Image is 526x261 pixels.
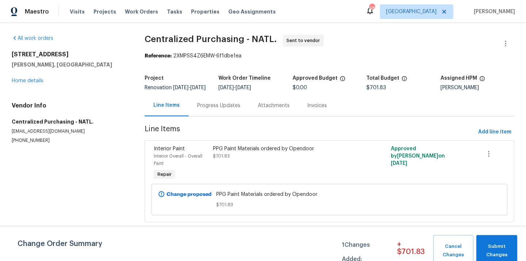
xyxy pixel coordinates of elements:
[12,36,53,41] a: All work orders
[154,146,185,151] span: Interior Paint
[12,118,127,125] h5: Centralized Purchasing - NATL.
[155,171,175,178] span: Repair
[12,61,127,68] h5: [PERSON_NAME], [GEOGRAPHIC_DATA]
[480,242,514,259] span: Submit Changes
[286,37,323,44] span: Sent to vendor
[167,192,211,197] b: Change proposed
[25,8,49,15] span: Maestro
[216,201,443,208] span: $701.83
[218,85,251,90] span: -
[293,85,307,90] span: $0.00
[293,76,338,81] h5: Approved Budget
[340,76,346,85] span: The total cost of line items that have been approved by both Opendoor and the Trade Partner. This...
[216,191,443,198] span: PPG Paint Materials ordered by Opendoor
[173,85,188,90] span: [DATE]
[12,51,127,58] h2: [STREET_ADDRESS]
[173,85,206,90] span: -
[153,102,180,109] div: Line Items
[145,125,475,139] span: Line Items
[12,78,43,83] a: Home details
[475,125,514,139] button: Add line item
[307,102,327,109] div: Invoices
[369,4,374,12] div: 46
[437,242,470,259] span: Cancel Changes
[167,9,182,14] span: Tasks
[386,8,437,15] span: [GEOGRAPHIC_DATA]
[145,53,172,58] b: Reference:
[12,137,127,144] p: [PHONE_NUMBER]
[154,154,202,166] span: Interior Overall - Overall Paint
[94,8,116,15] span: Projects
[391,161,407,166] span: [DATE]
[125,8,158,15] span: Work Orders
[236,85,251,90] span: [DATE]
[441,76,477,81] h5: Assigned HPM
[191,8,220,15] span: Properties
[401,76,407,85] span: The total cost of line items that have been proposed by Opendoor. This sum includes line items th...
[218,76,271,81] h5: Work Order Timeline
[441,85,514,90] div: [PERSON_NAME]
[478,128,511,137] span: Add line item
[145,52,514,60] div: 2XMPSS4Z6EMW-6f1dbe1ea
[366,85,386,90] span: $701.83
[145,35,277,43] span: Centralized Purchasing - NATL.
[391,146,445,166] span: Approved by [PERSON_NAME] on
[145,85,206,90] span: Renovation
[12,102,127,109] h4: Vendor Info
[218,85,234,90] span: [DATE]
[366,76,399,81] h5: Total Budget
[145,76,164,81] h5: Project
[213,154,230,158] span: $701.83
[197,102,240,109] div: Progress Updates
[70,8,85,15] span: Visits
[213,145,357,152] div: PPG Paint Materials ordered by Opendoor
[258,102,290,109] div: Attachments
[228,8,276,15] span: Geo Assignments
[471,8,515,15] span: [PERSON_NAME]
[479,76,485,85] span: The hpm assigned to this work order.
[190,85,206,90] span: [DATE]
[12,128,127,135] p: [EMAIL_ADDRESS][DOMAIN_NAME]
